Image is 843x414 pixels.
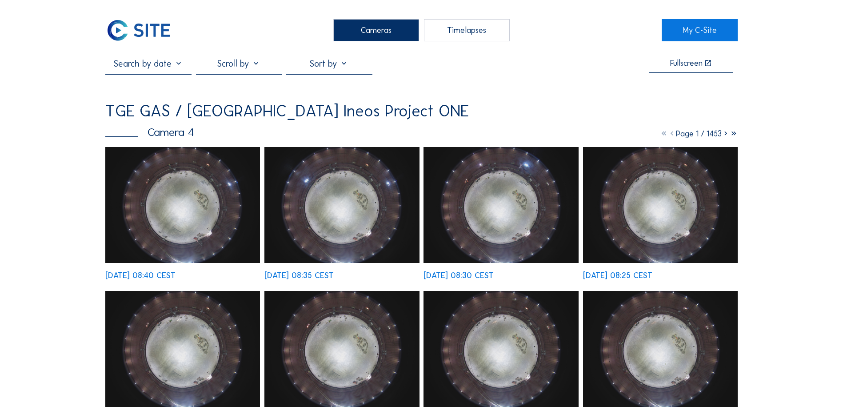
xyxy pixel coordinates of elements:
div: [DATE] 08:40 CEST [105,271,176,279]
img: image_53097537 [105,147,260,263]
div: [DATE] 08:35 CEST [264,271,334,279]
div: [DATE] 08:30 CEST [423,271,494,279]
a: C-SITE Logo [105,19,181,41]
div: Timelapses [424,19,510,41]
span: Page 1 / 1453 [676,129,722,139]
img: image_53096726 [423,291,578,407]
div: Camera 4 [105,127,194,138]
div: Fullscreen [670,59,703,68]
div: Cameras [333,19,419,41]
input: Search by date 󰅀 [105,58,191,69]
img: image_53097257 [423,147,578,263]
img: image_53096960 [105,291,260,407]
div: TGE GAS / [GEOGRAPHIC_DATA] Ineos Project ONE [105,103,469,119]
div: [DATE] 08:25 CEST [583,271,652,279]
a: My C-Site [662,19,738,41]
img: image_53096575 [583,291,738,407]
img: image_53097109 [583,147,738,263]
img: C-SITE Logo [105,19,172,41]
img: image_53096880 [264,291,419,407]
img: image_53097391 [264,147,419,263]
